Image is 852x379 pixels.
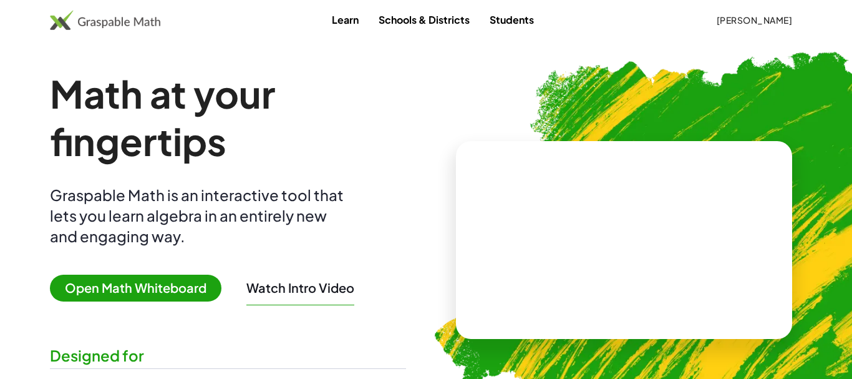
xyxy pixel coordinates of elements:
video: What is this? This is dynamic math notation. Dynamic math notation plays a central role in how Gr... [531,194,718,287]
a: Open Math Whiteboard [50,282,231,295]
button: Watch Intro Video [246,280,354,296]
span: Open Math Whiteboard [50,275,221,302]
a: Schools & Districts [369,8,480,31]
div: Designed for [50,345,406,366]
a: Learn [322,8,369,31]
button: [PERSON_NAME] [706,9,802,31]
span: [PERSON_NAME] [716,14,792,26]
h1: Math at your fingertips [50,70,406,165]
a: Students [480,8,544,31]
div: Graspable Math is an interactive tool that lets you learn algebra in an entirely new and engaging... [50,185,349,247]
